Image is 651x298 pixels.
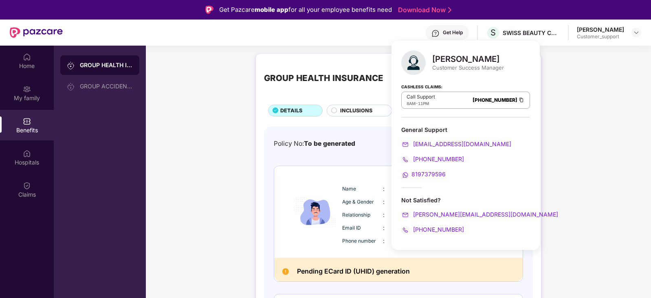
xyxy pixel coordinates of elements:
img: icon [291,175,340,249]
img: svg+xml;base64,PHN2ZyBpZD0iQmVuZWZpdHMiIHhtbG5zPSJodHRwOi8vd3d3LnczLm9yZy8yMDAwL3N2ZyIgd2lkdGg9Ij... [23,117,31,125]
div: Not Satisfied? [401,196,530,234]
div: Not Satisfied? [401,196,530,204]
div: GROUP HEALTH INSURANCE [264,72,383,85]
img: svg+xml;base64,PHN2ZyB4bWxucz0iaHR0cDovL3d3dy53My5vcmcvMjAwMC9zdmciIHdpZHRoPSIyMCIgaGVpZ2h0PSIyMC... [401,156,409,164]
img: svg+xml;base64,PHN2ZyBpZD0iRHJvcGRvd24tMzJ4MzIiIHhtbG5zPSJodHRwOi8vd3d3LnczLm9yZy8yMDAwL3N2ZyIgd2... [633,29,640,36]
div: [PERSON_NAME] [577,26,624,33]
div: Customer_support [577,33,624,40]
span: : [383,184,385,193]
div: GROUP HEALTH INSURANCE [80,61,133,69]
a: 8197379596 [401,171,446,177]
strong: mobile app [255,6,288,13]
img: svg+xml;base64,PHN2ZyB3aWR0aD0iMjAiIGhlaWdodD0iMjAiIHZpZXdCb3g9IjAgMCAyMCAyMCIgZmlsbD0ibm9uZSIgeG... [67,83,75,91]
strong: Cashless Claims: [401,82,442,91]
div: Policy No: [274,139,355,149]
span: : [383,197,385,206]
img: svg+xml;base64,PHN2ZyB4bWxucz0iaHR0cDovL3d3dy53My5vcmcvMjAwMC9zdmciIHdpZHRoPSIyMCIgaGVpZ2h0PSIyMC... [401,226,409,234]
a: Download Now [398,6,449,14]
a: [PHONE_NUMBER] [401,156,464,162]
span: Age & Gender [342,198,383,206]
img: svg+xml;base64,PHN2ZyB4bWxucz0iaHR0cDovL3d3dy53My5vcmcvMjAwMC9zdmciIHdpZHRoPSIyMCIgaGVpZ2h0PSIyMC... [401,211,409,219]
span: Email ID [342,224,383,232]
div: GROUP ACCIDENTAL INSURANCE [80,83,133,90]
img: Clipboard Icon [518,96,525,103]
a: [PHONE_NUMBER] [401,226,464,233]
div: General Support [401,126,530,179]
span: [PHONE_NUMBER] [411,226,464,233]
div: General Support [401,126,530,134]
div: Get Pazcare for all your employee benefits need [219,5,392,15]
div: Get Help [443,29,463,36]
span: S [490,28,496,37]
span: INCLUSIONS [340,107,372,115]
span: [PERSON_NAME][EMAIL_ADDRESS][DOMAIN_NAME] [411,211,558,218]
span: [PHONE_NUMBER] [411,156,464,162]
span: Name [342,185,383,193]
span: Phone number [342,237,383,245]
a: [PERSON_NAME][EMAIL_ADDRESS][DOMAIN_NAME] [401,211,558,218]
span: 11PM [418,101,429,106]
span: 8AM [407,101,416,106]
img: svg+xml;base64,PHN2ZyBpZD0iSG9zcGl0YWxzIiB4bWxucz0iaHR0cDovL3d3dy53My5vcmcvMjAwMC9zdmciIHdpZHRoPS... [23,149,31,158]
img: svg+xml;base64,PHN2ZyB4bWxucz0iaHR0cDovL3d3dy53My5vcmcvMjAwMC9zdmciIHhtbG5zOnhsaW5rPSJodHRwOi8vd3... [401,50,426,75]
span: : [383,223,385,232]
img: New Pazcare Logo [10,27,63,38]
span: : [383,237,385,245]
span: To be generated [304,140,355,147]
img: Stroke [448,6,451,14]
p: Call Support [407,94,435,100]
img: svg+xml;base64,PHN2ZyBpZD0iQ2xhaW0iIHhtbG5zPSJodHRwOi8vd3d3LnczLm9yZy8yMDAwL3N2ZyIgd2lkdGg9IjIwIi... [23,182,31,190]
span: DETAILS [280,107,302,115]
div: [PERSON_NAME] [432,54,504,64]
img: svg+xml;base64,PHN2ZyB4bWxucz0iaHR0cDovL3d3dy53My5vcmcvMjAwMC9zdmciIHdpZHRoPSIyMCIgaGVpZ2h0PSIyMC... [401,140,409,149]
img: svg+xml;base64,PHN2ZyB3aWR0aD0iMjAiIGhlaWdodD0iMjAiIHZpZXdCb3g9IjAgMCAyMCAyMCIgZmlsbD0ibm9uZSIgeG... [67,61,75,70]
span: Relationship [342,211,383,219]
span: 8197379596 [411,171,446,177]
a: [PHONE_NUMBER] [473,97,517,103]
h2: Pending ECard ID (UHID) generation [297,266,410,277]
a: [EMAIL_ADDRESS][DOMAIN_NAME] [401,140,511,147]
div: Customer Success Manager [432,64,504,71]
span: : [383,210,385,219]
img: svg+xml;base64,PHN2ZyB3aWR0aD0iMjAiIGhlaWdodD0iMjAiIHZpZXdCb3g9IjAgMCAyMCAyMCIgZmlsbD0ibm9uZSIgeG... [23,85,31,93]
img: Logo [205,6,213,14]
div: SWISS BEAUTY COSMETICS PRIVATE LIMITED [503,29,560,37]
img: Pending [282,268,289,275]
img: svg+xml;base64,PHN2ZyBpZD0iSGVscC0zMngzMiIgeG1sbnM9Imh0dHA6Ly93d3cudzMub3JnLzIwMDAvc3ZnIiB3aWR0aD... [431,29,440,37]
span: [EMAIL_ADDRESS][DOMAIN_NAME] [411,140,511,147]
img: svg+xml;base64,PHN2ZyB4bWxucz0iaHR0cDovL3d3dy53My5vcmcvMjAwMC9zdmciIHdpZHRoPSIyMCIgaGVpZ2h0PSIyMC... [401,171,409,179]
div: - [407,100,435,107]
img: svg+xml;base64,PHN2ZyBpZD0iSG9tZSIgeG1sbnM9Imh0dHA6Ly93d3cudzMub3JnLzIwMDAvc3ZnIiB3aWR0aD0iMjAiIG... [23,53,31,61]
